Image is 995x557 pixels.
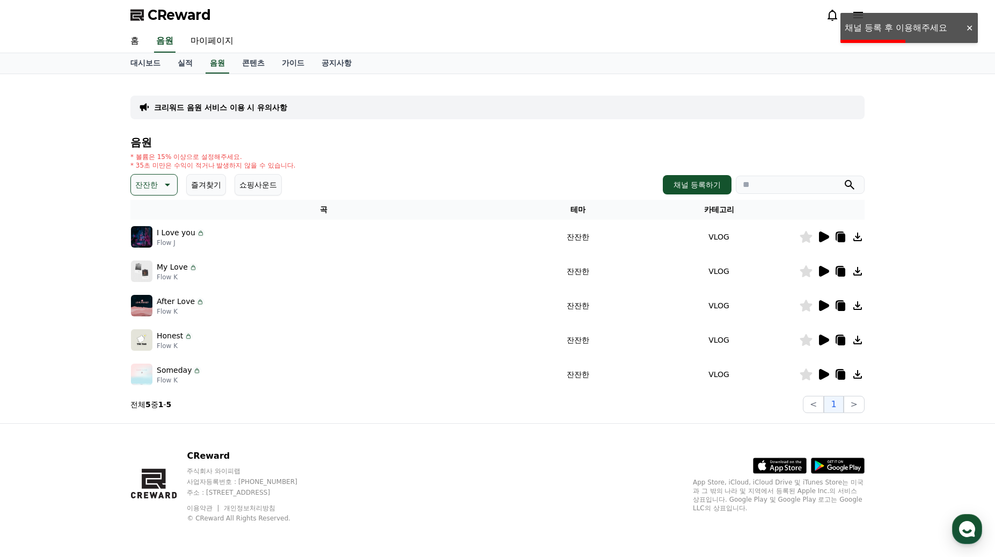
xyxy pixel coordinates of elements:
p: 사업자등록번호 : [PHONE_NUMBER] [187,478,318,486]
th: 테마 [517,200,639,220]
p: I Love you [157,227,195,238]
button: < [803,396,824,413]
a: 음원 [154,30,175,53]
button: 쇼핑사운드 [235,174,282,196]
img: music [131,226,152,248]
td: 잔잔한 [517,323,639,357]
td: VLOG [639,288,799,323]
th: 곡 [130,200,517,220]
a: 가이드 [273,53,313,74]
a: 공지사항 [313,53,360,74]
img: music [131,364,152,385]
td: 잔잔한 [517,357,639,392]
a: 설정 [138,341,206,367]
button: 즐겨찾기 [186,174,226,196]
p: Flow K [157,376,201,385]
td: VLOG [639,323,799,357]
td: 잔잔한 [517,220,639,254]
a: 개인정보처리방침 [224,504,275,512]
td: VLOG [639,357,799,392]
img: music [131,329,152,351]
p: Honest [157,330,183,342]
a: 크리워드 음원 서비스 이용 시 유의사항 [154,102,287,113]
a: 실적 [169,53,201,74]
span: 설정 [166,357,179,365]
a: 홈 [122,30,148,53]
button: 잔잔한 [130,174,178,196]
button: > [844,396,865,413]
td: VLOG [639,254,799,288]
p: 주소 : [STREET_ADDRESS] [187,488,318,497]
a: 콘텐츠 [233,53,273,74]
span: 대화 [98,357,111,366]
img: music [131,295,152,316]
p: 잔잔한 [135,177,158,192]
p: Flow K [157,342,193,350]
p: Someday [157,365,192,376]
strong: 1 [158,400,164,409]
h4: 음원 [130,136,865,148]
span: CReward [148,6,211,24]
strong: 5 [145,400,151,409]
a: 음원 [206,53,229,74]
p: App Store, iCloud, iCloud Drive 및 iTunes Store는 미국과 그 밖의 나라 및 지역에서 등록된 Apple Inc.의 서비스 상표입니다. Goo... [693,478,865,512]
th: 카테고리 [639,200,799,220]
button: 채널 등록하기 [663,175,731,194]
img: music [131,261,152,282]
a: 이용약관 [187,504,221,512]
strong: 5 [166,400,172,409]
td: 잔잔한 [517,254,639,288]
p: CReward [187,450,318,462]
p: My Love [157,262,188,273]
a: 대화 [71,341,138,367]
p: Flow K [157,273,197,281]
p: Flow K [157,307,204,316]
td: 잔잔한 [517,288,639,323]
a: CReward [130,6,211,24]
span: 홈 [34,357,40,365]
a: 마이페이지 [182,30,242,53]
p: Flow J [157,238,205,247]
p: 전체 중 - [130,399,171,410]
p: * 35초 미만은 수익이 적거나 발생하지 않을 수 있습니다. [130,161,296,170]
td: VLOG [639,220,799,254]
p: After Love [157,296,195,307]
p: © CReward All Rights Reserved. [187,514,318,523]
a: 홈 [3,341,71,367]
button: 1 [824,396,843,413]
p: * 볼륨은 15% 이상으로 설정해주세요. [130,153,296,161]
a: 대시보드 [122,53,169,74]
p: 주식회사 와이피랩 [187,467,318,475]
